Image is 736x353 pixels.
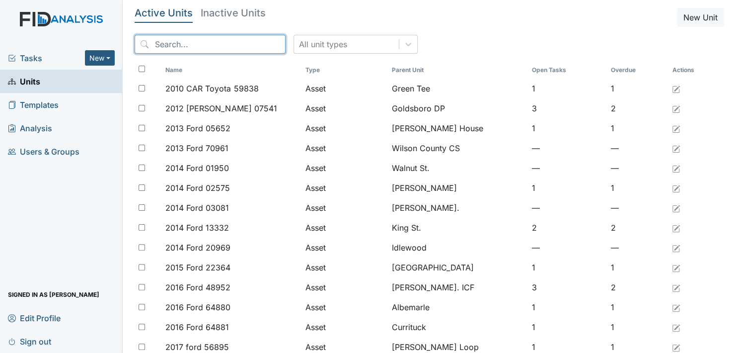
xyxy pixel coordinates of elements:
td: — [527,238,606,258]
td: 1 [607,118,668,138]
span: 2014 Ford 20969 [165,242,230,254]
input: Toggle All Rows Selected [139,66,145,72]
span: Units [8,74,40,89]
td: 1 [527,297,606,317]
span: 2013 Ford 05652 [165,122,230,134]
td: 1 [607,297,668,317]
a: Edit [672,321,680,333]
th: Toggle SortBy [301,62,388,79]
td: Wilson County CS [388,138,527,158]
th: Actions [668,62,718,79]
span: 2015 Ford 22364 [165,262,230,273]
span: 2014 Ford 03081 [165,202,229,214]
td: [PERSON_NAME] House [388,118,527,138]
h5: Inactive Units [201,8,266,18]
td: — [527,158,606,178]
td: 1 [527,317,606,337]
a: Edit [672,83,680,94]
td: Asset [301,198,388,218]
td: 1 [607,317,668,337]
span: 2013 Ford 70961 [165,142,228,154]
td: Asset [301,118,388,138]
td: King St. [388,218,527,238]
td: — [607,158,668,178]
td: 1 [527,258,606,277]
td: Asset [301,98,388,118]
a: Edit [672,301,680,313]
td: Asset [301,238,388,258]
td: Asset [301,79,388,98]
td: Albemarle [388,297,527,317]
td: Asset [301,317,388,337]
span: Analysis [8,120,52,136]
td: — [607,198,668,218]
td: 2 [607,218,668,238]
span: 2014 Ford 13332 [165,222,229,234]
td: 1 [527,79,606,98]
td: 1 [527,178,606,198]
span: 2016 Ford 64881 [165,321,229,333]
td: [PERSON_NAME]. [388,198,527,218]
a: Edit [672,262,680,273]
a: Edit [672,142,680,154]
a: Edit [672,281,680,293]
td: Asset [301,178,388,198]
td: — [607,238,668,258]
td: 2 [607,98,668,118]
td: 1 [527,118,606,138]
td: 1 [607,178,668,198]
span: Sign out [8,334,51,349]
th: Toggle SortBy [607,62,668,79]
td: 3 [527,277,606,297]
span: Templates [8,97,59,112]
td: 3 [527,98,606,118]
td: — [527,138,606,158]
button: New [85,50,115,66]
span: 2012 [PERSON_NAME] 07541 [165,102,277,114]
td: Asset [301,138,388,158]
td: Currituck [388,317,527,337]
td: Walnut St. [388,158,527,178]
span: 2016 Ford 64880 [165,301,230,313]
div: All unit types [299,38,347,50]
td: Asset [301,297,388,317]
span: Users & Groups [8,144,79,159]
th: Toggle SortBy [388,62,527,79]
td: Asset [301,277,388,297]
td: — [527,198,606,218]
td: Goldsboro DP [388,98,527,118]
a: Edit [672,242,680,254]
a: Edit [672,102,680,114]
td: 2 [527,218,606,238]
a: Edit [672,222,680,234]
span: 2010 CAR Toyota 59838 [165,83,258,94]
td: Asset [301,258,388,277]
td: Asset [301,218,388,238]
td: 1 [607,258,668,277]
th: Toggle SortBy [161,62,301,79]
td: [PERSON_NAME]. ICF [388,277,527,297]
span: 2014 Ford 02575 [165,182,230,194]
td: Asset [301,158,388,178]
a: Edit [672,341,680,353]
td: Idlewood [388,238,527,258]
span: Edit Profile [8,310,61,326]
a: Edit [672,202,680,214]
span: 2014 Ford 01950 [165,162,229,174]
a: Edit [672,182,680,194]
td: — [607,138,668,158]
span: 2017 ford 56895 [165,341,229,353]
span: 2016 Ford 48952 [165,281,230,293]
h5: Active Units [135,8,193,18]
td: 2 [607,277,668,297]
td: 1 [607,79,668,98]
a: Tasks [8,52,85,64]
a: Edit [672,122,680,134]
td: [GEOGRAPHIC_DATA] [388,258,527,277]
th: Toggle SortBy [527,62,606,79]
input: Search... [135,35,286,54]
span: Signed in as [PERSON_NAME] [8,287,99,302]
button: New Unit [677,8,724,27]
td: [PERSON_NAME] [388,178,527,198]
